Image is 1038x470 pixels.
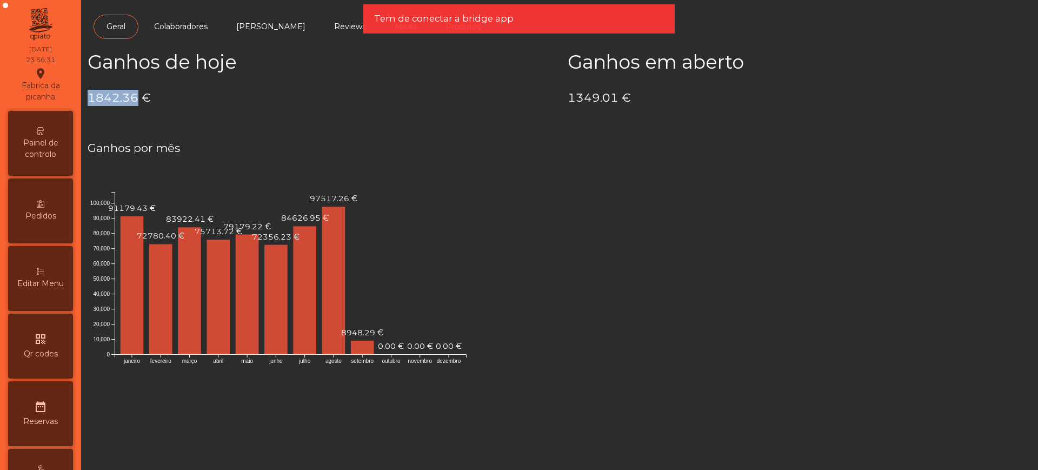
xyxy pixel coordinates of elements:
[93,306,110,312] text: 30,000
[436,341,462,351] text: 0.00 €
[568,51,1032,74] h2: Ganhos em aberto
[93,291,110,297] text: 40,000
[26,55,55,65] div: 23:56:31
[34,67,47,80] i: location_on
[27,5,54,43] img: qpiato
[123,358,140,364] text: janeiro
[150,358,171,364] text: fevereiro
[93,276,110,282] text: 50,000
[298,358,311,364] text: julho
[137,231,184,241] text: 72780.40 €
[93,261,110,267] text: 60,000
[9,67,72,103] div: Fabrica da picanha
[88,140,1032,156] h4: Ganhos por mês
[141,15,221,39] a: Colaboradores
[241,358,253,364] text: maio
[374,12,514,25] span: Tem de conectar a bridge app
[166,214,214,224] text: 83922.41 €
[29,44,52,54] div: [DATE]
[93,336,110,342] text: 10,000
[223,15,318,39] a: [PERSON_NAME]
[93,230,110,236] text: 80,000
[17,278,64,289] span: Editar Menu
[94,15,138,39] a: Geral
[108,203,156,213] text: 91179.43 €
[325,358,342,364] text: agosto
[408,358,432,364] text: novembro
[93,321,110,327] text: 20,000
[252,232,300,242] text: 72356.23 €
[407,341,433,351] text: 0.00 €
[351,358,374,364] text: setembro
[93,215,110,221] text: 90,000
[213,358,223,364] text: abril
[24,348,58,360] span: Qr codes
[23,416,58,427] span: Reservas
[90,200,110,206] text: 100,000
[34,400,47,413] i: date_range
[195,227,242,236] text: 75713.72 €
[341,328,383,337] text: 8948.29 €
[34,333,47,346] i: qr_code
[25,210,56,222] span: Pedidos
[281,213,329,223] text: 84626.95 €
[437,358,461,364] text: dezembro
[107,352,110,358] text: 0
[182,358,197,364] text: março
[382,358,401,364] text: outubro
[310,194,357,203] text: 97517.26 €
[321,15,379,39] a: Reviews
[568,90,1032,106] h4: 1349.01 €
[88,90,551,106] h4: 1842.36 €
[269,358,283,364] text: junho
[223,221,271,231] text: 79179.22 €
[88,51,551,74] h2: Ganhos de hoje
[378,341,404,351] text: 0.00 €
[11,137,70,160] span: Painel de controlo
[93,246,110,251] text: 70,000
